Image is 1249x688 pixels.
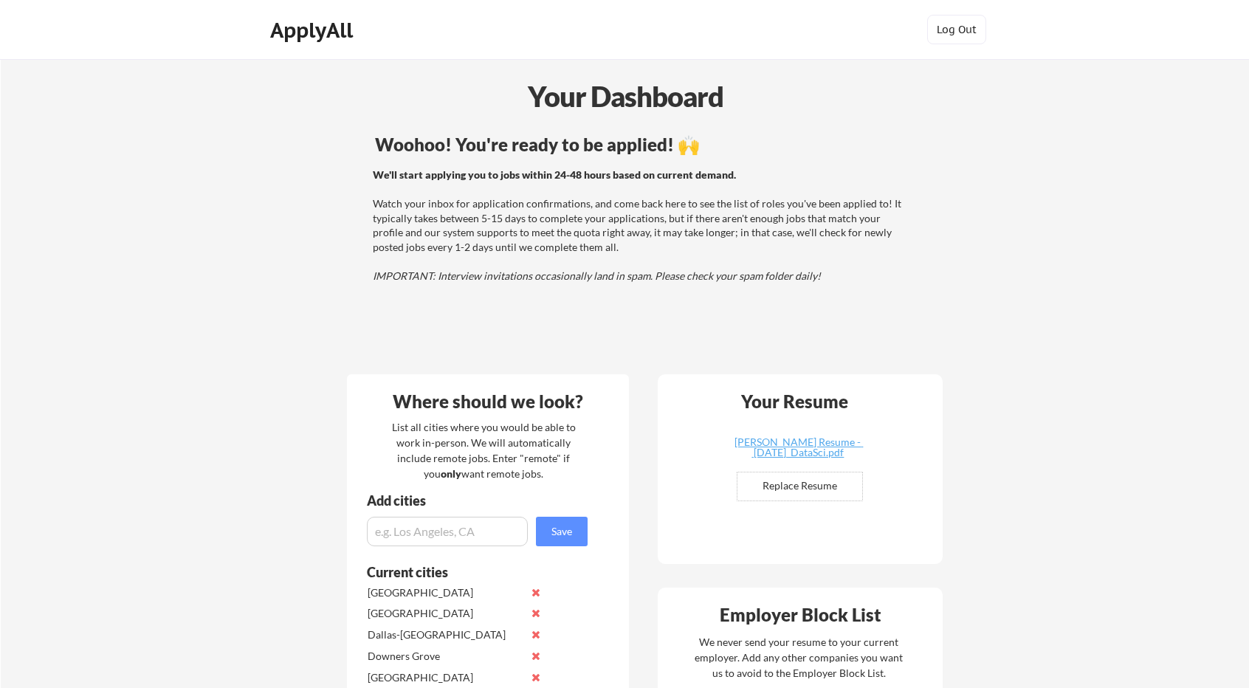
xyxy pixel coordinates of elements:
div: [GEOGRAPHIC_DATA] [368,606,523,621]
div: Employer Block List [664,606,938,624]
div: Dallas-[GEOGRAPHIC_DATA] [368,627,523,642]
div: Your Dashboard [1,75,1249,117]
div: Woohoo! You're ready to be applied! 🙌 [375,136,907,154]
div: Where should we look? [351,393,625,410]
div: [PERSON_NAME] Resume - [DATE]_DataSci.pdf [710,437,886,458]
button: Save [536,517,588,546]
strong: We'll start applying you to jobs within 24-48 hours based on current demand. [373,168,736,181]
div: List all cities where you would be able to work in-person. We will automatically include remote j... [382,419,585,481]
div: [GEOGRAPHIC_DATA] [368,585,523,600]
em: IMPORTANT: Interview invitations occasionally land in spam. Please check your spam folder daily! [373,269,821,282]
input: e.g. Los Angeles, CA [367,517,528,546]
strong: only [441,467,461,480]
div: [GEOGRAPHIC_DATA] [368,670,523,685]
div: Watch your inbox for application confirmations, and come back here to see the list of roles you'v... [373,168,905,283]
div: Current cities [367,565,571,579]
button: Log Out [927,15,986,44]
a: [PERSON_NAME] Resume - [DATE]_DataSci.pdf [710,437,886,460]
div: We never send your resume to your current employer. Add any other companies you want us to avoid ... [694,634,904,681]
div: Your Resume [722,393,868,410]
div: ApplyAll [270,18,357,43]
div: Add cities [367,494,591,507]
div: Downers Grove [368,649,523,664]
